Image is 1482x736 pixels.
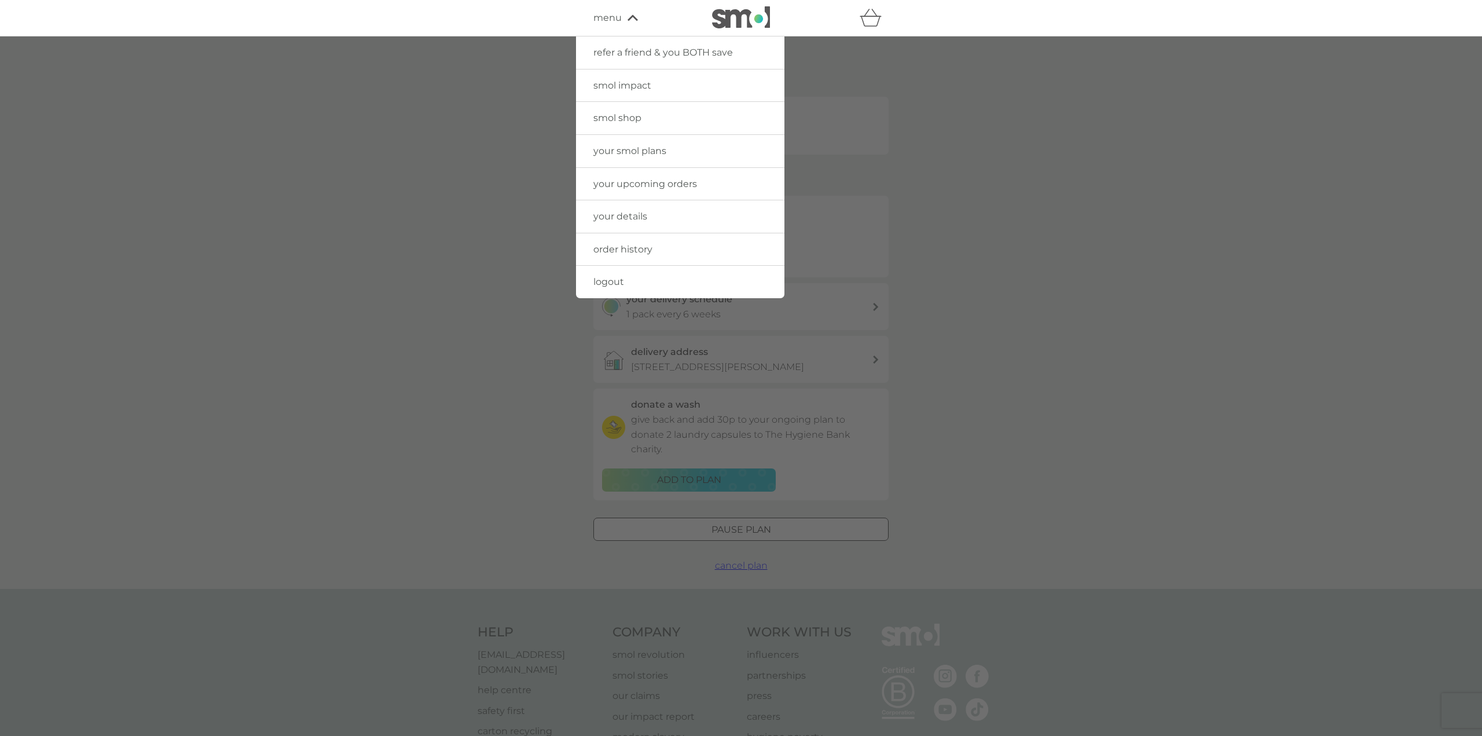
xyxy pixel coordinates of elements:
span: smol shop [593,112,641,123]
img: smol [712,6,770,28]
a: logout [576,266,784,298]
span: logout [593,276,624,287]
span: your details [593,211,647,222]
span: refer a friend & you BOTH save [593,47,733,58]
a: your upcoming orders [576,168,784,200]
a: smol shop [576,102,784,134]
a: smol impact [576,69,784,102]
div: basket [860,6,889,30]
span: order history [593,244,652,255]
a: your details [576,200,784,233]
a: order history [576,233,784,266]
a: your smol plans [576,135,784,167]
span: your upcoming orders [593,178,697,189]
span: menu [593,10,622,25]
span: your smol plans [593,145,666,156]
a: refer a friend & you BOTH save [576,36,784,69]
span: smol impact [593,80,651,91]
